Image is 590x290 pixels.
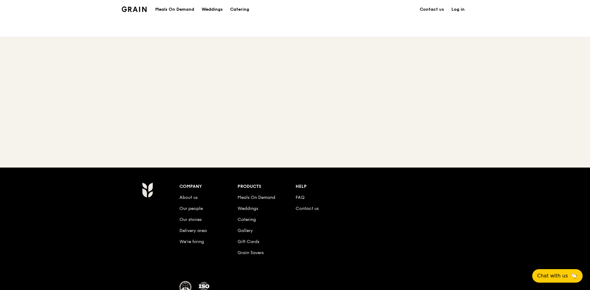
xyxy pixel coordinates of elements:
[142,182,153,198] img: Grain
[238,239,259,244] a: Gift Cards
[155,6,194,13] h1: Meals On Demand
[179,228,207,233] a: Delivery area
[226,0,253,19] a: Catering
[296,206,319,211] a: Contact us
[532,269,583,283] button: Chat with us🦙
[179,206,203,211] a: Our people
[179,182,238,191] div: Company
[238,250,264,255] a: Grain Savers
[537,272,568,280] span: Chat with us
[238,195,275,200] a: Meals On Demand
[238,228,253,233] a: Gallery
[179,239,204,244] a: We’re hiring
[198,0,226,19] a: Weddings
[179,217,202,222] a: Our stories
[202,0,223,19] div: Weddings
[570,272,578,280] span: 🦙
[238,206,258,211] a: Weddings
[448,0,468,19] a: Log in
[238,217,256,222] a: Catering
[230,0,249,19] div: Catering
[416,0,448,19] a: Contact us
[238,182,296,191] div: Products
[296,182,354,191] div: Help
[179,195,198,200] a: About us
[122,6,147,12] img: Grain
[296,195,305,200] a: FAQ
